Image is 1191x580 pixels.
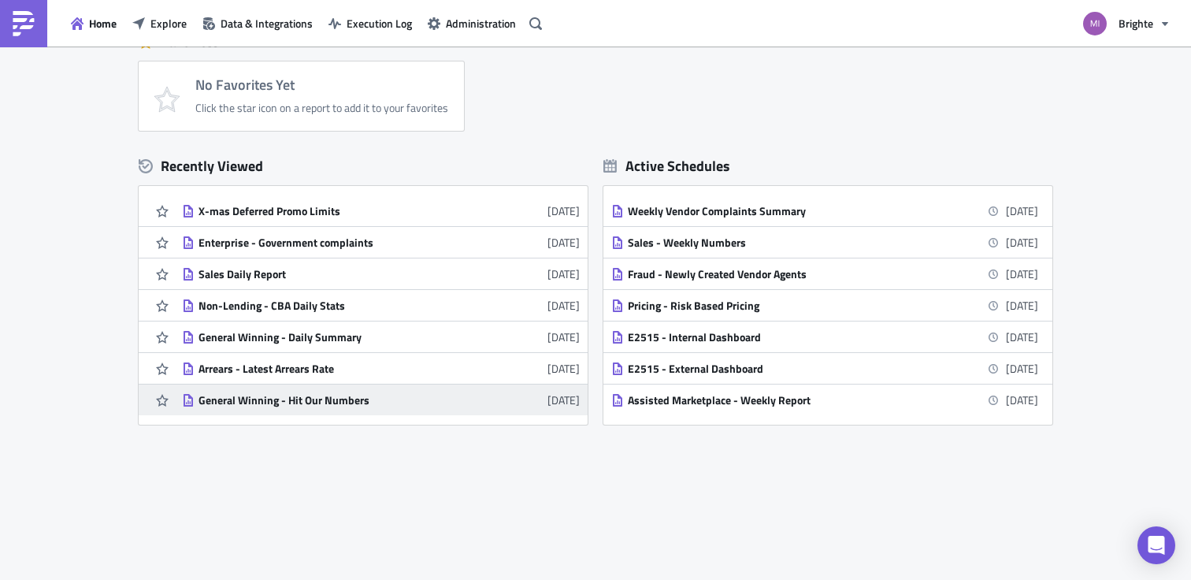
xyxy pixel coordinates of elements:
[1006,203,1038,219] time: 2025-08-18 08:00
[628,330,903,344] div: E2515 - Internal Dashboard
[182,322,580,352] a: General Winning - Daily Summary[DATE]
[182,258,580,289] a: Sales Daily Report[DATE]
[195,101,448,115] div: Click the star icon on a report to add it to your favorites
[1006,266,1038,282] time: 2025-08-18 09:15
[195,77,448,93] h4: No Favorites Yet
[195,11,321,35] button: Data & Integrations
[547,329,580,345] time: 2025-07-02T23:49:27Z
[1006,297,1038,314] time: 2025-08-19 08:00
[420,11,524,35] button: Administration
[1137,526,1175,564] div: Open Intercom Messenger
[1119,15,1153,32] span: Brighte
[182,353,580,384] a: Arrears - Latest Arrears Rate[DATE]
[139,154,588,178] div: Recently Viewed
[198,299,474,313] div: Non-Lending - CBA Daily Stats
[1006,329,1038,345] time: 2025-08-22 09:00
[547,203,580,219] time: 2025-07-02T23:50:19Z
[611,258,1038,289] a: Fraud - Newly Created Vendor Agents[DATE]
[150,15,187,32] span: Explore
[611,353,1038,384] a: E2515 - External Dashboard[DATE]
[321,11,420,35] button: Execution Log
[547,297,580,314] time: 2025-07-02T23:50:00Z
[547,360,580,377] time: 2025-07-02T23:48:11Z
[603,157,730,175] div: Active Schedules
[182,290,580,321] a: Non-Lending - CBA Daily Stats[DATE]
[198,204,474,218] div: X-mas Deferred Promo Limits
[1074,6,1179,41] button: Brighte
[611,290,1038,321] a: Pricing - Risk Based Pricing[DATE]
[198,236,474,250] div: Enterprise - Government complaints
[628,393,903,407] div: Assisted Marketplace - Weekly Report
[547,266,580,282] time: 2025-07-02T23:50:12Z
[89,15,117,32] span: Home
[547,234,580,251] time: 2025-07-02T23:50:16Z
[198,330,474,344] div: General Winning - Daily Summary
[628,267,903,281] div: Fraud - Newly Created Vendor Agents
[611,195,1038,226] a: Weekly Vendor Complaints Summary[DATE]
[1006,360,1038,377] time: 2025-08-22 09:00
[347,15,412,32] span: Execution Log
[628,204,903,218] div: Weekly Vendor Complaints Summary
[446,15,516,32] span: Administration
[182,195,580,226] a: X-mas Deferred Promo Limits[DATE]
[63,11,124,35] button: Home
[628,236,903,250] div: Sales - Weekly Numbers
[198,393,474,407] div: General Winning - Hit Our Numbers
[1006,392,1038,408] time: 2025-08-22 13:00
[547,392,580,408] time: 2025-06-10T01:35:36Z
[11,11,36,36] img: PushMetrics
[628,362,903,376] div: E2515 - External Dashboard
[1082,10,1108,37] img: Avatar
[628,299,903,313] div: Pricing - Risk Based Pricing
[198,362,474,376] div: Arrears - Latest Arrears Rate
[221,15,313,32] span: Data & Integrations
[611,227,1038,258] a: Sales - Weekly Numbers[DATE]
[611,322,1038,352] a: E2515 - Internal Dashboard[DATE]
[124,11,195,35] button: Explore
[198,267,474,281] div: Sales Daily Report
[182,227,580,258] a: Enterprise - Government complaints[DATE]
[611,385,1038,415] a: Assisted Marketplace - Weekly Report[DATE]
[182,385,580,415] a: General Winning - Hit Our Numbers[DATE]
[1006,234,1038,251] time: 2025-08-18 09:00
